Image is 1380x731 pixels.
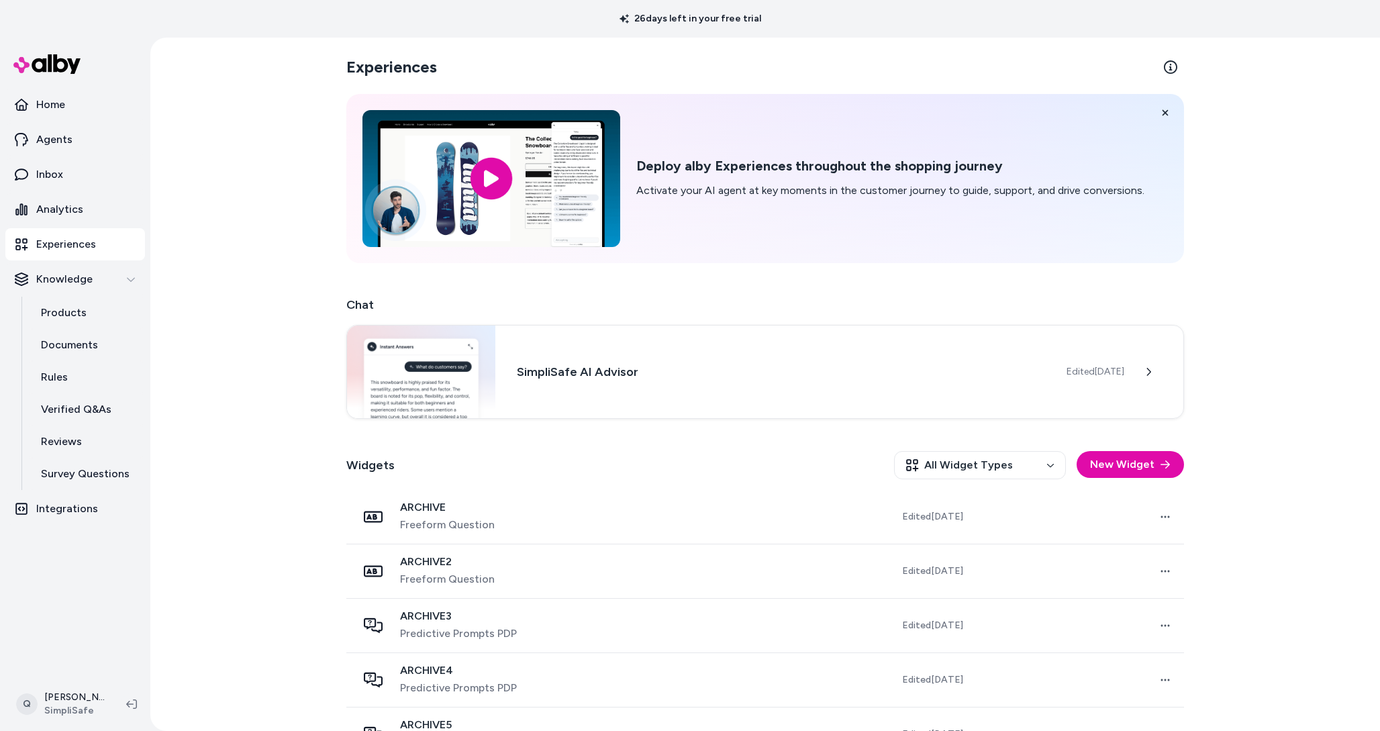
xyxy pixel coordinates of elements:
[5,158,145,191] a: Inbox
[36,501,98,517] p: Integrations
[28,426,145,458] a: Reviews
[346,325,1184,419] a: Chat widgetSimpliSafe AI AdvisorEdited[DATE]
[611,12,769,26] p: 26 days left in your free trial
[347,326,495,418] img: Chat widget
[28,329,145,361] a: Documents
[41,466,130,482] p: Survey Questions
[400,610,517,623] span: ARCHIVE3
[894,451,1066,479] button: All Widget Types
[5,89,145,121] a: Home
[36,201,83,217] p: Analytics
[902,673,963,687] span: Edited [DATE]
[346,456,395,475] h2: Widgets
[902,565,963,578] span: Edited [DATE]
[517,362,1045,381] h3: SimpliSafe AI Advisor
[36,97,65,113] p: Home
[400,571,495,587] span: Freeform Question
[36,132,72,148] p: Agents
[346,56,437,78] h2: Experiences
[5,228,145,260] a: Experiences
[400,680,517,696] span: Predictive Prompts PDP
[41,337,98,353] p: Documents
[400,626,517,642] span: Predictive Prompts PDP
[5,493,145,525] a: Integrations
[902,619,963,632] span: Edited [DATE]
[41,434,82,450] p: Reviews
[28,361,145,393] a: Rules
[636,183,1144,199] p: Activate your AI agent at key moments in the customer journey to guide, support, and drive conver...
[5,193,145,226] a: Analytics
[636,158,1144,175] h2: Deploy alby Experiences throughout the shopping journey
[13,54,81,74] img: alby Logo
[41,401,111,418] p: Verified Q&As
[346,295,1184,314] h2: Chat
[28,393,145,426] a: Verified Q&As
[41,369,68,385] p: Rules
[44,691,105,704] p: [PERSON_NAME]
[8,683,115,726] button: Q[PERSON_NAME]SimpliSafe
[36,166,63,183] p: Inbox
[400,517,495,533] span: Freeform Question
[41,305,87,321] p: Products
[36,236,96,252] p: Experiences
[44,704,105,718] span: SimpliSafe
[16,693,38,715] span: Q
[400,664,517,677] span: ARCHIVE4
[5,124,145,156] a: Agents
[28,458,145,490] a: Survey Questions
[28,297,145,329] a: Products
[400,501,495,514] span: ARCHIVE
[5,263,145,295] button: Knowledge
[400,555,495,569] span: ARCHIVE2
[1067,365,1124,379] span: Edited [DATE]
[902,510,963,524] span: Edited [DATE]
[1077,451,1184,478] button: New Widget
[36,271,93,287] p: Knowledge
